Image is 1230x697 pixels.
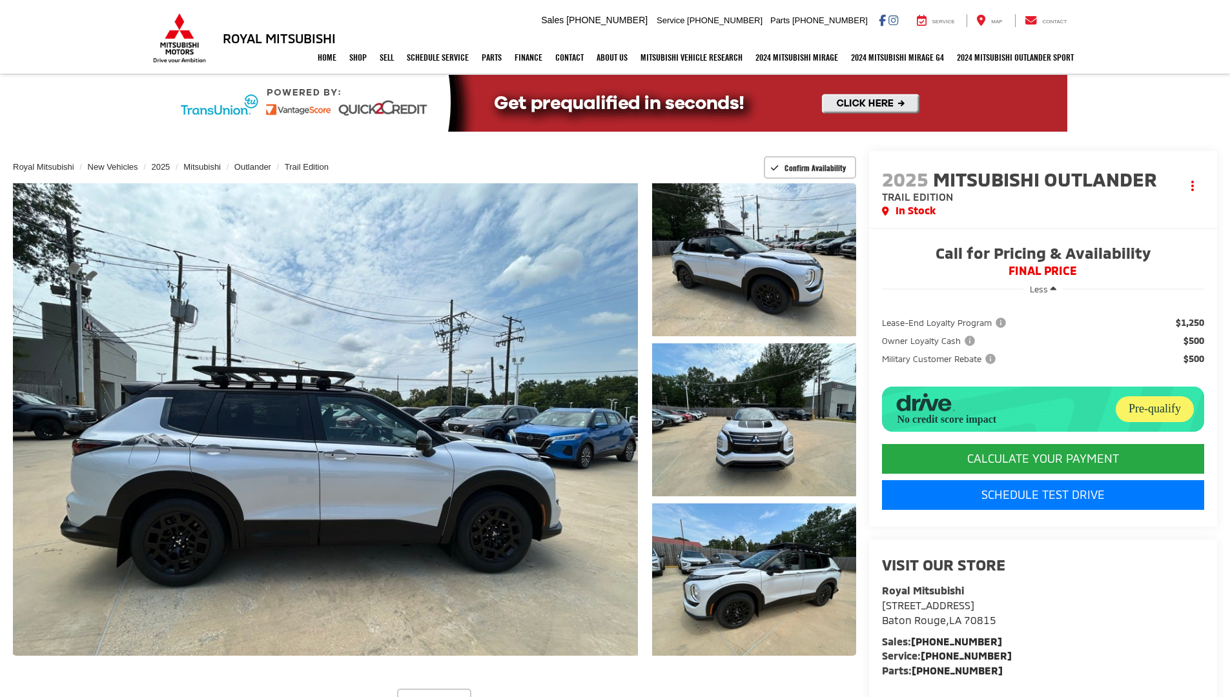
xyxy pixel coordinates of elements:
img: 2025 Mitsubishi Outlander Trail Edition [650,181,857,338]
span: $1,250 [1176,316,1204,329]
span: $500 [1184,334,1204,347]
: CALCULATE YOUR PAYMENT [882,444,1204,474]
a: [PHONE_NUMBER] [911,635,1002,647]
button: Less [1023,278,1063,301]
a: 2025 [151,162,170,172]
span: Mitsubishi Outlander [933,167,1162,190]
span: Confirm Availability [784,163,846,173]
span: LA [949,614,961,626]
span: Owner Loyalty Cash [882,334,978,347]
span: Call for Pricing & Availability [882,245,1204,265]
a: Expand Photo 1 [652,183,856,336]
span: [PHONE_NUMBER] [687,15,763,25]
a: Sell [373,41,400,74]
a: [PHONE_NUMBER] [921,649,1012,662]
span: Parts [770,15,790,25]
a: Schedule Service: Opens in a new tab [400,41,475,74]
img: 2025 Mitsubishi Outlander Trail Edition [650,341,857,498]
a: Royal Mitsubishi [13,162,74,172]
a: Expand Photo 3 [652,503,856,656]
a: Contact [1015,14,1077,27]
a: Schedule Test Drive [882,480,1204,510]
a: Contact [549,41,590,74]
a: 2024 Mitsubishi Mirage [749,41,845,74]
img: 2025 Mitsubishi Outlander Trail Edition [650,501,857,658]
span: Military Customer Rebate [882,352,998,365]
a: Trail Edition [285,162,329,172]
a: About Us [590,41,634,74]
a: Home [311,41,343,74]
span: Service [932,19,955,25]
span: Less [1030,284,1048,294]
a: Facebook: Click to visit our Facebook page [879,15,886,25]
strong: Royal Mitsubishi [882,584,964,596]
a: [PHONE_NUMBER] [912,664,1003,676]
span: [PHONE_NUMBER] [566,15,648,25]
a: Expand Photo 2 [652,343,856,496]
span: $500 [1184,352,1204,365]
h3: Royal Mitsubishi [223,31,336,45]
span: dropdown dots [1191,181,1194,191]
strong: Sales: [882,635,1002,647]
span: Contact [1042,19,1067,25]
a: Parts: Opens in a new tab [475,41,508,74]
a: 2024 Mitsubishi Mirage G4 [845,41,950,74]
a: 2024 Mitsubishi Outlander SPORT [950,41,1080,74]
a: Service [907,14,965,27]
a: [STREET_ADDRESS] Baton Rouge,LA 70815 [882,599,996,626]
a: Expand Photo 0 [13,183,638,656]
strong: Service: [882,649,1012,662]
button: Confirm Availability [764,156,856,179]
a: Instagram: Click to visit our Instagram page [888,15,898,25]
h2: Visit our Store [882,556,1204,573]
a: New Vehicles [88,162,138,172]
span: [PHONE_NUMBER] [792,15,868,25]
span: Map [991,19,1002,25]
span: In Stock [896,203,936,218]
span: 70815 [964,614,996,626]
span: Baton Rouge [882,614,946,626]
a: Finance [508,41,549,74]
img: 2025 Mitsubishi Outlander Trail Edition [6,181,644,658]
span: [STREET_ADDRESS] [882,599,974,611]
a: Mitsubishi Vehicle Research [634,41,749,74]
span: , [882,614,996,626]
span: FINAL PRICE [882,265,1204,278]
a: Map [967,14,1012,27]
button: Actions [1182,174,1204,197]
span: Trail Edition [882,190,953,203]
span: Service [657,15,684,25]
strong: Parts: [882,664,1003,676]
a: Outlander [234,162,271,172]
span: Sales [541,15,564,25]
button: Owner Loyalty Cash [882,334,979,347]
a: Shop [343,41,373,74]
img: Quick2Credit [163,75,1067,132]
span: 2025 [882,167,928,190]
span: Lease-End Loyalty Program [882,316,1009,329]
img: Mitsubishi [150,13,209,63]
button: Military Customer Rebate [882,352,1000,365]
button: Lease-End Loyalty Program [882,316,1010,329]
a: Mitsubishi [183,162,221,172]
